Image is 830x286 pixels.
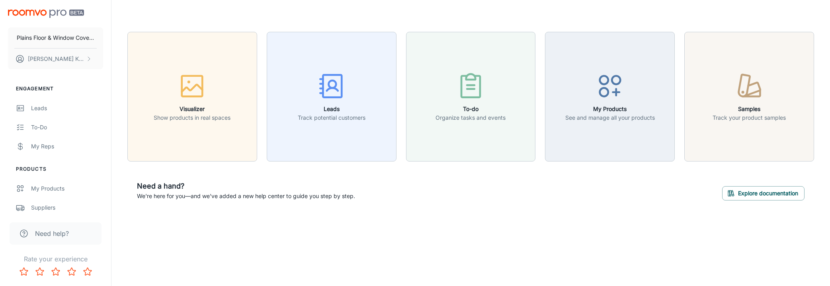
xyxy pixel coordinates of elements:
[28,54,84,63] p: [PERSON_NAME] Kraft
[565,105,655,113] h6: My Products
[31,203,103,212] div: Suppliers
[684,92,814,100] a: SamplesTrack your product samples
[8,49,103,69] button: [PERSON_NAME] Kraft
[713,113,786,122] p: Track your product samples
[545,32,675,161] button: My ProductsSee and manage all your products
[267,92,396,100] a: LeadsTrack potential customers
[31,184,103,193] div: My Products
[545,92,675,100] a: My ProductsSee and manage all your products
[565,113,655,122] p: See and manage all your products
[137,192,355,200] p: We're here for you—and we've added a new help center to guide you step by step.
[17,33,94,42] p: Plains Floor & Window Covering
[154,105,230,113] h6: Visualizer
[684,32,814,161] button: SamplesTrack your product samples
[298,113,365,122] p: Track potential customers
[722,186,805,200] button: Explore documentation
[406,92,536,100] a: To-doOrganize tasks and events
[713,105,786,113] h6: Samples
[31,123,103,132] div: To-do
[137,181,355,192] h6: Need a hand?
[298,105,365,113] h6: Leads
[267,32,396,161] button: LeadsTrack potential customers
[31,142,103,151] div: My Reps
[406,32,536,161] button: To-doOrganize tasks and events
[127,32,257,161] button: VisualizerShow products in real spaces
[436,113,506,122] p: Organize tasks and events
[8,27,103,48] button: Plains Floor & Window Covering
[8,10,84,18] img: Roomvo PRO Beta
[154,113,230,122] p: Show products in real spaces
[722,189,805,197] a: Explore documentation
[436,105,506,113] h6: To-do
[31,104,103,113] div: Leads
[35,229,69,238] span: Need help?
